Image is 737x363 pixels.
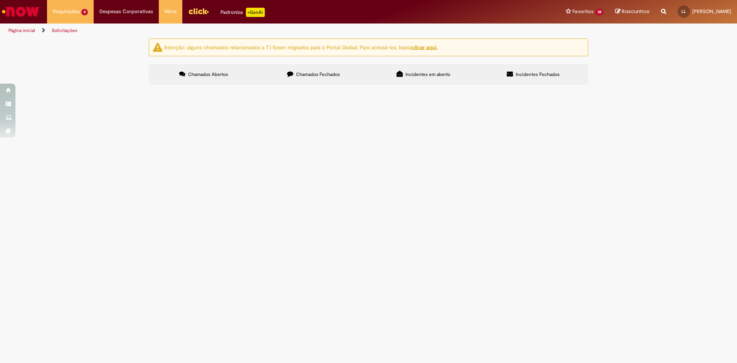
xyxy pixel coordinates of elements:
a: Solicitações [52,27,77,34]
span: 8 [81,9,88,15]
span: More [165,8,177,15]
a: Rascunhos [615,8,650,15]
span: Incidentes em aberto [406,71,450,77]
span: Chamados Abertos [188,71,228,77]
ng-bind-html: Atenção: alguns chamados relacionados a T.I foram migrados para o Portal Global. Para acessá-los,... [164,44,437,50]
span: Despesas Corporativas [99,8,153,15]
span: 38 [595,9,604,15]
span: Favoritos [572,8,594,15]
a: clicar aqui. [412,44,437,50]
span: Requisições [53,8,80,15]
span: [PERSON_NAME] [692,8,731,15]
img: ServiceNow [1,4,40,19]
span: Rascunhos [622,8,650,15]
a: Página inicial [8,27,35,34]
img: click_logo_yellow_360x200.png [188,5,209,17]
span: Incidentes Fechados [516,71,560,77]
div: Padroniza [220,8,265,17]
p: +GenAi [246,8,265,17]
span: Chamados Fechados [296,71,340,77]
span: LL [681,9,686,14]
ul: Trilhas de página [6,24,486,38]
